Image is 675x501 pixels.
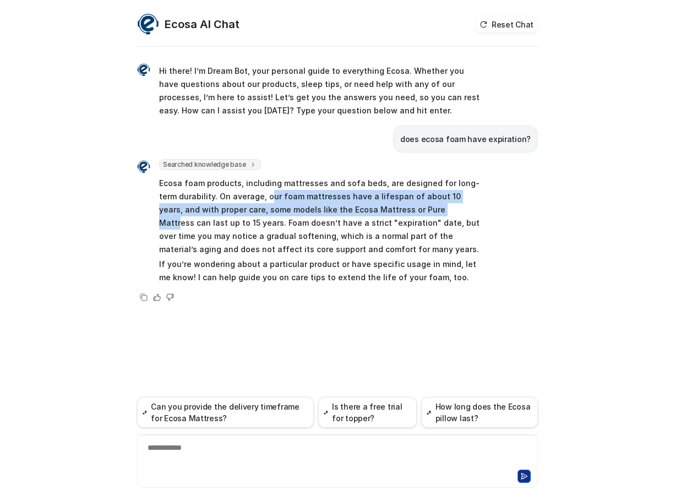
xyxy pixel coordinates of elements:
[476,17,538,32] button: Reset Chat
[400,133,531,146] p: does ecosa foam have expiration?
[165,17,239,32] h2: Ecosa AI Chat
[159,64,481,117] p: Hi there! I’m Dream Bot, your personal guide to everything Ecosa. Whether you have questions abou...
[159,177,481,256] p: Ecosa foam products, including mattresses and sofa beds, are designed for long-term durability. O...
[159,258,481,284] p: If you’re wondering about a particular product or have specific usage in mind, let me know! I can...
[137,397,314,428] button: Can you provide the delivery timeframe for Ecosa Mattress?
[159,159,261,170] span: Searched knowledge base
[137,160,150,173] img: Widget
[421,397,538,428] button: How long does the Ecosa pillow last?
[318,397,417,428] button: Is there a free trial for topper?
[137,13,159,35] img: Widget
[137,63,150,77] img: Widget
